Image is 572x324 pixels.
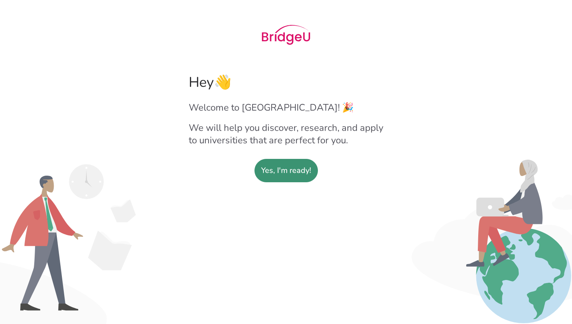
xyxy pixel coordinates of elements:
[189,73,383,92] h1: Hey
[189,101,383,114] h2: Welcome to [GEOGRAPHIC_DATA]! 🎉
[254,159,318,182] sl-button: Yes, I'm ready!
[189,121,383,146] h2: We will help you discover, research, and apply to universities that are perfect for you.
[214,73,232,92] span: 👋
[262,25,310,45] img: Bridge U logo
